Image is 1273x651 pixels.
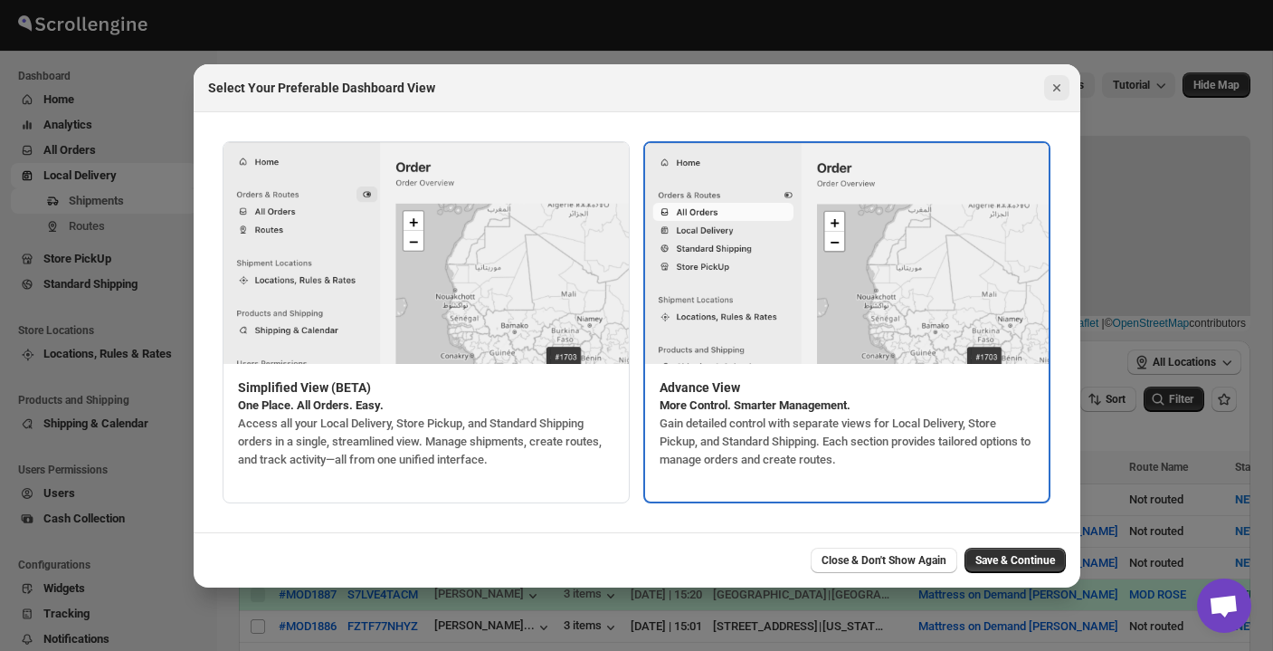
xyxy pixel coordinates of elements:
[1197,579,1251,633] a: Open chat
[964,548,1066,573] button: Save & Continue
[1044,75,1069,101] button: Close
[645,143,1049,365] img: legacy
[811,548,957,573] button: Close & Don't Show Again
[660,378,1034,397] p: Advance View
[238,397,614,415] p: One Place. All Orders. Easy.
[975,553,1055,568] span: Save & Continue
[223,142,629,364] img: simplified
[660,397,1034,415] p: More Control. Smarter Management.
[238,415,614,469] p: Access all your Local Delivery, Store Pickup, and Standard Shipping orders in a single, streamlin...
[660,415,1034,469] p: Gain detailed control with separate views for Local Delivery, Store Pickup, and Standard Shipping...
[238,378,614,397] p: Simplified View (BETA)
[822,553,946,568] span: Close & Don't Show Again
[208,79,435,97] h2: Select Your Preferable Dashboard View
